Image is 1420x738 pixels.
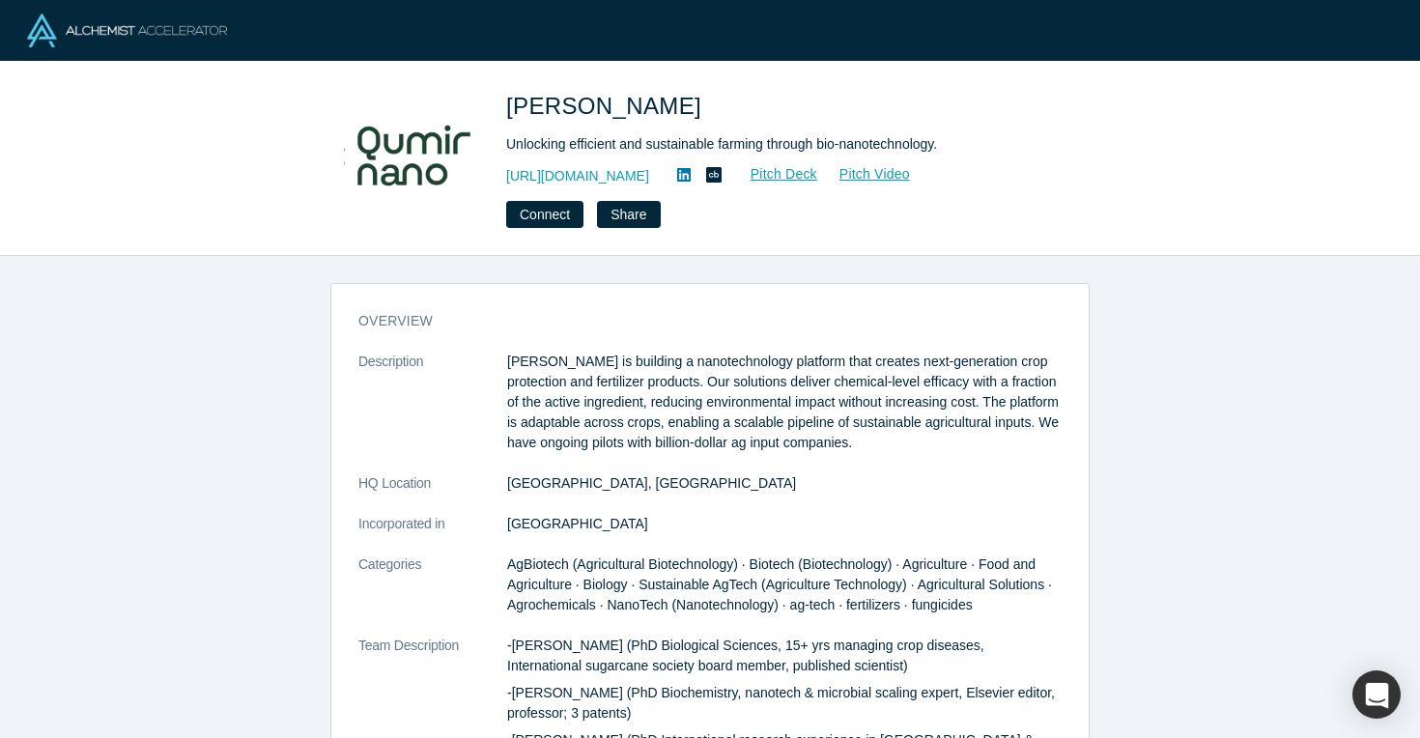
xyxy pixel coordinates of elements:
[507,636,1062,676] p: -[PERSON_NAME] (PhD Biological Sciences, 15+ yrs managing crop diseases, International sugarcane ...
[597,201,660,228] button: Share
[507,683,1062,724] p: -[PERSON_NAME] (PhD Biochemistry, nanotech & microbial scaling expert, Elsevier editor, professor...
[507,473,1062,494] dd: [GEOGRAPHIC_DATA], [GEOGRAPHIC_DATA]
[506,166,649,186] a: [URL][DOMAIN_NAME]
[507,352,1062,453] p: [PERSON_NAME] is building a nanotechnology platform that creates next-generation crop protection ...
[358,311,1035,331] h3: overview
[507,514,1062,534] dd: [GEOGRAPHIC_DATA]
[506,93,708,119] span: [PERSON_NAME]
[358,352,507,473] dt: Description
[507,556,1052,612] span: AgBiotech (Agricultural Biotechnology) · Biotech (Biotechnology) · Agriculture · Food and Agricul...
[506,134,1047,155] div: Unlocking efficient and sustainable farming through bio-nanotechnology.
[729,163,818,185] a: Pitch Deck
[358,514,507,554] dt: Incorporated in
[344,89,479,224] img: Qumir Nano's Logo
[506,201,583,228] button: Connect
[27,14,227,47] img: Alchemist Logo
[818,163,911,185] a: Pitch Video
[358,473,507,514] dt: HQ Location
[358,554,507,636] dt: Categories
